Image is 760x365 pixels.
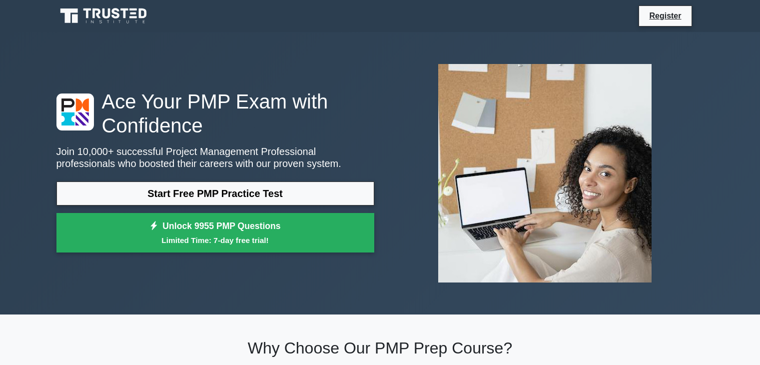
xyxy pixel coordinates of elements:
[56,181,374,205] a: Start Free PMP Practice Test
[56,89,374,137] h1: Ace Your PMP Exam with Confidence
[643,9,687,22] a: Register
[56,338,704,357] h2: Why Choose Our PMP Prep Course?
[69,234,362,246] small: Limited Time: 7-day free trial!
[56,213,374,253] a: Unlock 9955 PMP QuestionsLimited Time: 7-day free trial!
[56,145,374,169] p: Join 10,000+ successful Project Management Professional professionals who boosted their careers w...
